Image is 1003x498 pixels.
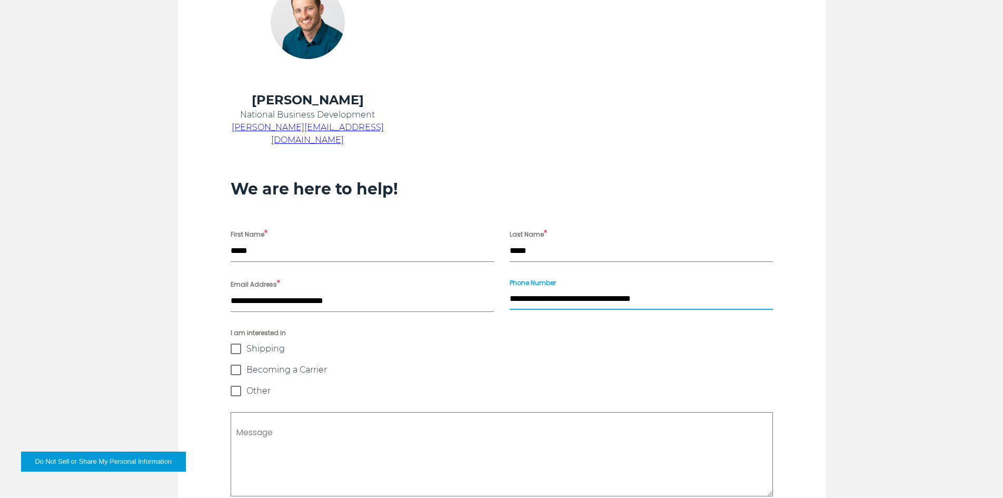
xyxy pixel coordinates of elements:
[246,344,285,354] span: Shipping
[246,365,327,375] span: Becoming a Carrier
[231,328,773,338] span: I am interested in
[231,386,773,396] label: Other
[246,386,271,396] span: Other
[231,344,773,354] label: Shipping
[231,179,773,199] h3: We are here to help!
[21,452,186,472] button: Do Not Sell or Share My Personal Information
[231,109,385,121] p: National Business Development
[231,365,773,375] label: Becoming a Carrier
[231,92,385,109] h4: [PERSON_NAME]
[950,447,1003,498] iframe: Chat Widget
[232,122,384,145] a: [PERSON_NAME][EMAIL_ADDRESS][DOMAIN_NAME]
